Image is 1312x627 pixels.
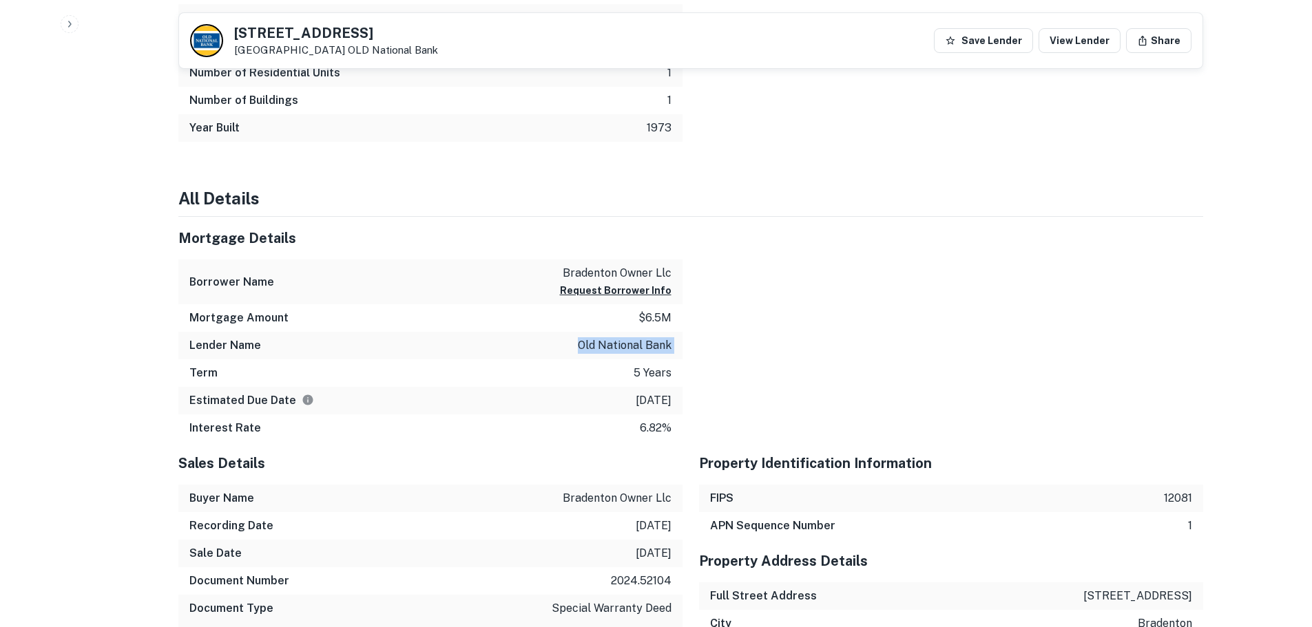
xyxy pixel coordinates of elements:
[710,518,835,534] h6: APN Sequence Number
[189,600,273,617] h6: Document Type
[578,337,671,354] p: old national bank
[178,453,683,474] h5: Sales Details
[189,545,242,562] h6: Sale Date
[189,10,251,26] h6: Asset Type
[234,26,438,40] h5: [STREET_ADDRESS]
[647,120,671,136] p: 1973
[189,573,289,589] h6: Document Number
[189,337,261,354] h6: Lender Name
[636,545,671,562] p: [DATE]
[189,420,261,436] h6: Interest Rate
[710,588,817,604] h6: Full Street Address
[189,274,274,290] h6: Borrower Name
[563,490,671,507] p: bradenton owner llc
[622,10,671,26] p: industrial
[1164,490,1192,507] p: 12081
[178,186,1203,211] h4: All Details
[189,92,298,109] h6: Number of Buildings
[640,420,671,436] p: 6.82%
[1039,28,1121,53] a: View Lender
[189,392,314,409] h6: Estimated Due Date
[667,92,671,109] p: 1
[189,65,340,81] h6: Number of Residential Units
[634,365,671,381] p: 5 years
[667,65,671,81] p: 1
[189,120,240,136] h6: Year Built
[302,394,314,406] svg: Estimate is based on a standard schedule for this type of loan.
[699,551,1203,571] h5: Property Address Details
[560,265,671,281] p: bradenton owner llc
[611,573,671,589] p: 2024.52104
[1083,588,1192,604] p: [STREET_ADDRESS]
[710,490,733,507] h6: FIPS
[1126,28,1191,53] button: Share
[189,490,254,507] h6: Buyer Name
[348,44,438,56] a: OLD National Bank
[234,44,438,56] p: [GEOGRAPHIC_DATA]
[1188,518,1192,534] p: 1
[560,282,671,299] button: Request Borrower Info
[699,453,1203,474] h5: Property Identification Information
[189,310,289,326] h6: Mortgage Amount
[178,228,683,248] h5: Mortgage Details
[189,365,218,381] h6: Term
[189,518,273,534] h6: Recording Date
[636,392,671,409] p: [DATE]
[934,28,1033,53] button: Save Lender
[1243,517,1312,583] iframe: Chat Widget
[636,518,671,534] p: [DATE]
[552,600,671,617] p: special warranty deed
[638,310,671,326] p: $6.5m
